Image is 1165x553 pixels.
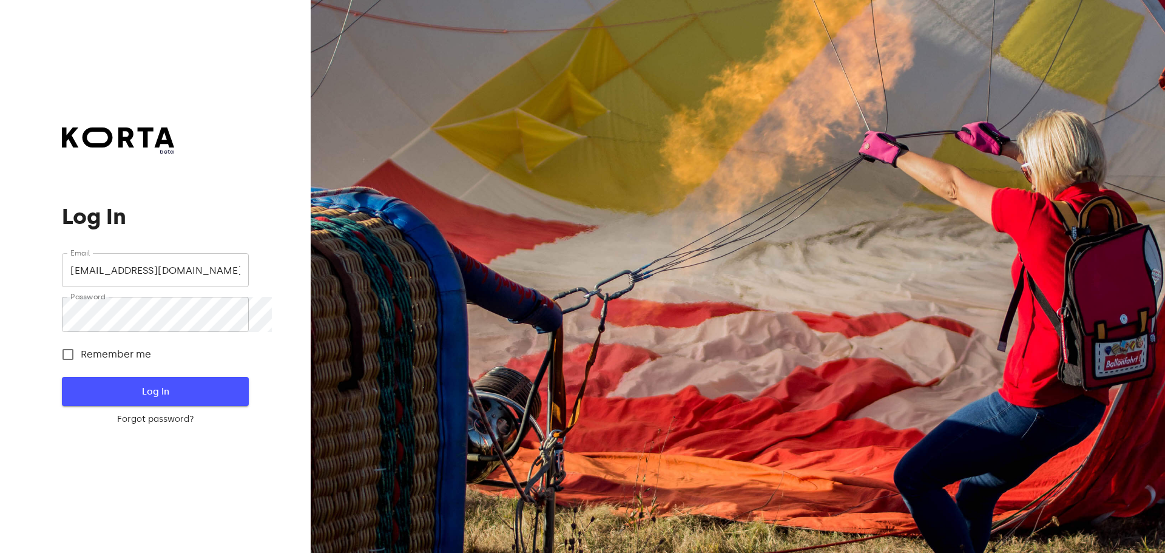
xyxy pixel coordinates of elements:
[62,148,174,156] span: beta
[81,347,151,362] span: Remember me
[62,127,174,156] a: beta
[62,127,174,148] img: Korta
[62,377,248,406] button: Log In
[62,413,248,426] a: Forgot password?
[62,205,248,229] h1: Log In
[81,384,229,399] span: Log In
